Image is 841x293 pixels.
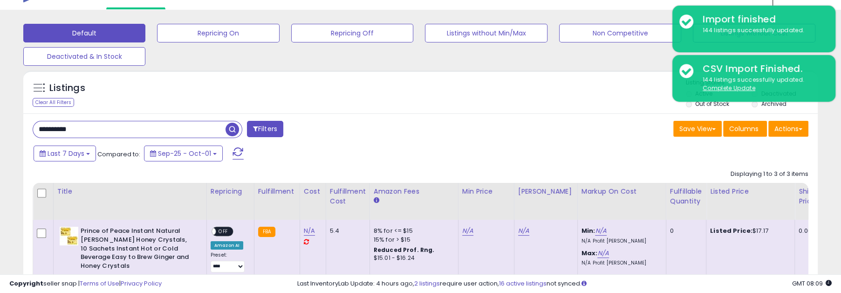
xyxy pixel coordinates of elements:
[462,187,510,196] div: Min Price
[581,249,598,258] b: Max:
[258,187,296,196] div: Fulfillment
[121,279,162,288] a: Privacy Policy
[211,187,250,196] div: Repricing
[211,252,247,272] div: Preset:
[80,279,119,288] a: Terms of Use
[374,236,451,244] div: 15% for > $15
[729,124,759,133] span: Columns
[374,196,379,205] small: Amazon Fees.
[696,62,828,76] div: CSV Import Finished.
[581,187,662,196] div: Markup on Cost
[595,226,606,236] a: N/A
[710,187,791,196] div: Listed Price
[581,260,659,266] p: N/A Profit [PERSON_NAME]
[304,187,322,196] div: Cost
[696,13,828,26] div: Import finished
[81,227,194,272] b: Prince of Peace Instant Natural [PERSON_NAME] Honey Crystals, 10 Sachets Instant Hot or Cold Beve...
[425,24,547,42] button: Listings without Min/Max
[9,279,162,288] div: seller snap | |
[291,24,413,42] button: Repricing Off
[518,226,529,236] a: N/A
[799,227,814,235] div: 0.00
[723,121,767,137] button: Columns
[799,187,817,206] div: Ship Price
[33,98,74,107] div: Clear All Filters
[57,187,203,196] div: Title
[792,279,832,288] span: 2025-10-9 08:09 GMT
[710,227,787,235] div: $17.17
[158,149,211,158] span: Sep-25 - Oct-01
[374,187,454,196] div: Amazon Fees
[696,26,828,35] div: 144 listings successfully updated.
[462,226,473,236] a: N/A
[731,170,808,179] div: Displaying 1 to 3 of 3 items
[247,121,283,137] button: Filters
[710,226,752,235] b: Listed Price:
[23,24,145,42] button: Default
[144,146,223,161] button: Sep-25 - Oct-01
[670,187,702,206] div: Fulfillable Quantity
[48,149,84,158] span: Last 7 Days
[696,76,828,93] div: 144 listings successfully updated.
[216,228,231,236] span: OFF
[34,146,96,161] button: Last 7 Days
[297,279,832,288] div: Last InventoryLab Update: 4 hours ago, require user action, not synced.
[304,226,315,236] a: N/A
[577,183,666,220] th: The percentage added to the cost of goods (COGS) that forms the calculator for Min & Max prices.
[559,24,681,42] button: Non Competitive
[695,100,729,108] label: Out of Stock
[374,254,451,262] div: $15.01 - $16.24
[60,227,78,245] img: 41Rh8YKg-DL._SL40_.jpg
[23,47,145,66] button: Deactivated & In Stock
[768,121,808,137] button: Actions
[673,121,722,137] button: Save View
[374,227,451,235] div: 8% for <= $15
[9,279,43,288] strong: Copyright
[97,150,140,159] span: Compared to:
[211,241,243,250] div: Amazon AI
[581,238,659,244] p: N/A Profit [PERSON_NAME]
[703,84,755,92] u: Complete Update
[670,227,699,235] div: 0
[49,82,85,95] h5: Listings
[330,187,366,206] div: Fulfillment Cost
[581,226,595,235] b: Min:
[499,279,547,288] a: 16 active listings
[761,100,786,108] label: Archived
[414,279,440,288] a: 2 listings
[258,227,275,237] small: FBA
[374,246,435,254] b: Reduced Prof. Rng.
[518,187,574,196] div: [PERSON_NAME]
[597,249,609,258] a: N/A
[330,227,362,235] div: 5.4
[157,24,279,42] button: Repricing On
